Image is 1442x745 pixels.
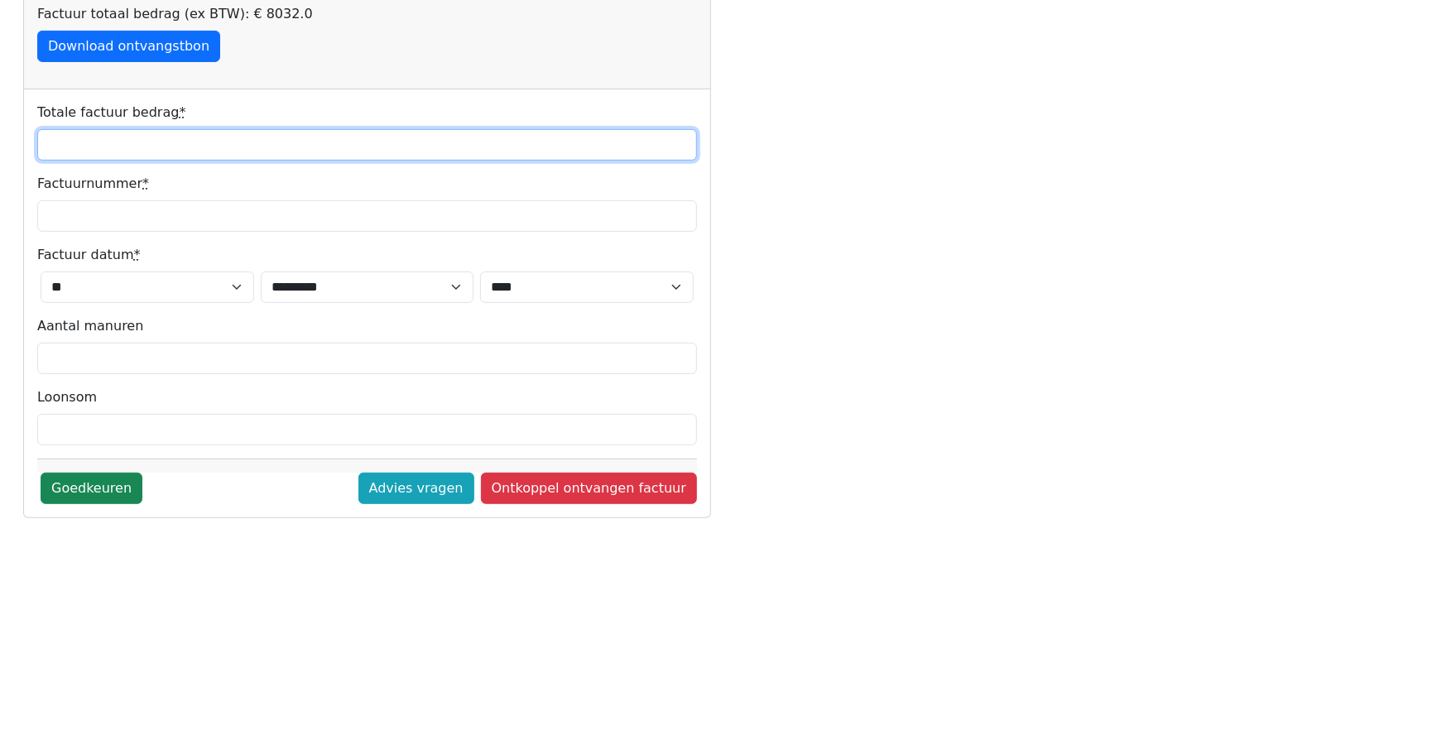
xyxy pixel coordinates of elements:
label: Loonsom [37,387,97,407]
abbr: required [142,175,149,191]
a: Advies vragen [358,473,474,504]
a: Ontkoppel ontvangen factuur [481,473,697,504]
label: Totale factuur bedrag [37,103,185,123]
div: Factuur totaal bedrag (ex BTW): € 8032.0 [37,4,697,24]
a: Goedkeuren [41,473,142,504]
abbr: required [179,104,185,120]
label: Aantal manuren [37,316,143,336]
label: Factuur datum [37,245,141,265]
a: Download ontvangstbon [37,31,220,62]
abbr: required [134,247,141,262]
label: Factuurnummer [37,174,149,194]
